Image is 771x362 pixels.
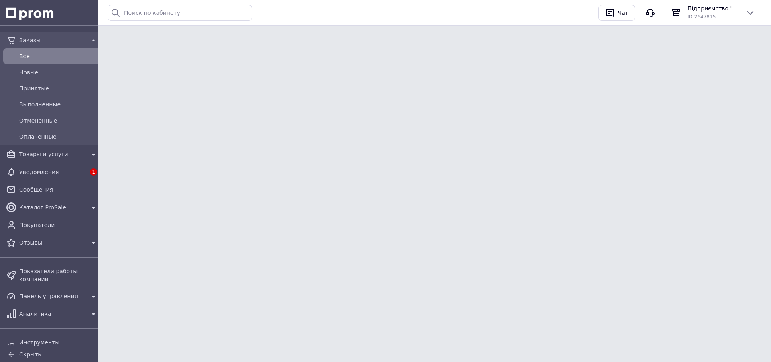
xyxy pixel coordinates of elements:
span: Показатели работы компании [19,267,98,283]
span: Підприємство "АСМ+ комп'ютер" [687,4,739,12]
span: Все [19,52,98,60]
span: 1 [90,168,97,176]
input: Поиск по кабинету [108,5,252,21]
div: Чат [616,7,630,19]
span: Сообщения [19,186,98,194]
span: Оплаченные [19,133,98,141]
span: Каталог ProSale [19,203,86,211]
span: Инструменты вебмастера и SEO [19,338,86,354]
span: Аналитика [19,310,86,318]
span: Отмененные [19,117,98,125]
span: Скрыть [19,351,41,358]
span: Панель управления [19,292,86,300]
span: Заказы [19,36,86,44]
span: Новые [19,68,98,76]
span: Выполненные [19,100,98,108]
span: ID: 2647815 [687,14,716,20]
span: Уведомления [19,168,86,176]
span: Товары и услуги [19,150,86,158]
span: Принятые [19,84,98,92]
span: Покупатели [19,221,98,229]
button: Чат [598,5,635,21]
span: Отзывы [19,239,86,247]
